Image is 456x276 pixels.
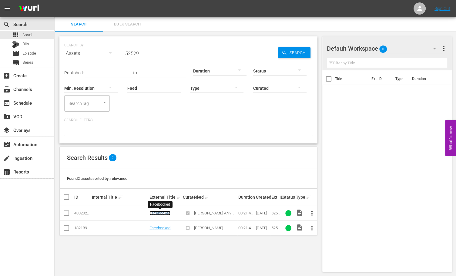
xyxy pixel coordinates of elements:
span: sort [204,194,210,200]
div: Assets [64,45,118,62]
span: VOD [3,113,10,120]
span: Search [58,21,99,28]
span: 52529 [271,211,280,220]
span: Asset [22,32,32,38]
span: Bulk Search [107,21,148,28]
span: more_vert [308,224,316,232]
span: Search [3,21,10,28]
th: Title [335,70,368,87]
div: External Title [149,194,181,201]
span: menu [4,5,11,12]
span: Search Results [67,154,108,161]
span: Episode [12,50,19,57]
span: to [133,70,137,75]
span: Ingestion [3,155,10,162]
span: Channels [3,86,10,93]
span: sort [176,194,182,200]
span: 2 [109,154,116,161]
span: table_chart [3,168,10,176]
span: [PERSON_NAME] CRIME247 ANY-FORM AETV [194,226,232,239]
div: 00:21:44.737 [238,211,254,215]
span: Asset [12,31,19,39]
div: 43320208 [74,211,90,215]
span: Bits [22,41,29,47]
span: Published: [64,70,84,75]
span: Found 2 assets sorted by: relevance [67,176,127,181]
div: Ext. ID [271,195,281,200]
th: Ext. ID [368,70,391,87]
div: Duration [238,194,254,201]
span: add_box [3,72,10,79]
a: Facebooked [149,226,170,230]
span: Video [296,209,303,216]
p: Search Filters: [64,118,313,123]
span: Series [22,59,33,66]
div: Status [283,194,294,201]
span: 52529 [271,226,280,235]
div: 00:21:44.737 [238,226,254,230]
div: Feed [194,194,236,201]
span: more_vert [308,210,316,217]
button: more_vert [305,221,319,235]
div: Type [296,194,303,201]
button: Search [278,47,310,58]
div: [DATE] [256,226,270,230]
div: Internal Title [92,194,148,201]
button: Open [102,99,108,105]
div: Facebooked [150,202,170,207]
div: ID [74,195,90,200]
a: Facebooked [149,211,170,215]
span: more_vert [440,45,447,52]
span: Schedule [3,99,10,107]
button: Open Feedback Widget [445,120,456,156]
div: 132189697 [74,226,90,230]
span: Series [12,59,19,66]
span: 0 [379,43,387,56]
img: ans4CAIJ8jUAAAAAAAAAAAAAAAAAAAAAAAAgQb4GAAAAAAAAAAAAAAAAAAAAAAAAJMjXAAAAAAAAAAAAAAAAAAAAAAAAgAT5G... [15,2,44,16]
div: Curated [183,195,192,200]
button: more_vert [440,41,447,56]
div: Default Workspace [327,40,442,57]
div: Created [256,194,270,201]
div: [DATE] [256,211,270,215]
div: Bits [12,41,19,48]
span: Episode [22,50,36,56]
span: Automation [3,141,10,148]
a: Sign Out [434,6,450,11]
th: Type [391,70,408,87]
span: Overlays [3,127,10,134]
span: Search [287,47,310,58]
th: Duration [408,70,444,87]
span: sort [118,194,123,200]
span: [PERSON_NAME] ANY-FORM AETV [194,211,235,220]
span: Video [296,224,303,231]
button: more_vert [305,206,319,220]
